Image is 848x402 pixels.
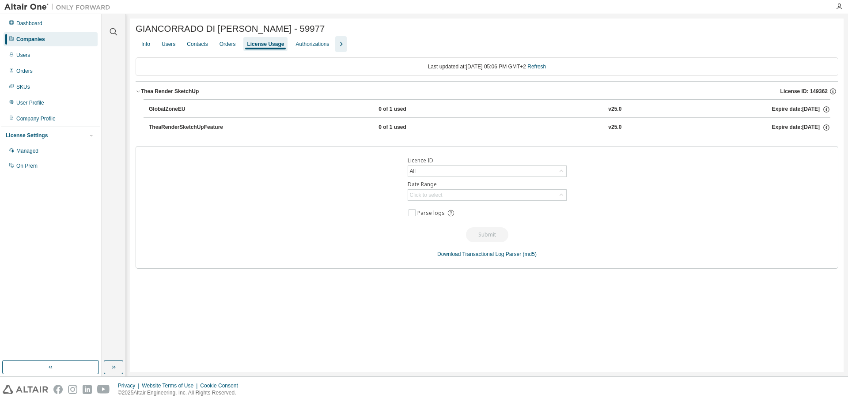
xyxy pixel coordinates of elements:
div: Managed [16,147,38,154]
img: altair_logo.svg [3,385,48,394]
div: Expire date: [DATE] [772,105,830,113]
img: youtube.svg [97,385,110,394]
div: Orders [16,68,33,75]
div: Privacy [118,382,142,389]
div: Company Profile [16,115,56,122]
div: GlobalZoneEU [149,105,228,113]
div: Last updated at: [DATE] 05:06 PM GMT+2 [136,57,838,76]
div: v25.0 [608,105,621,113]
div: Website Terms of Use [142,382,200,389]
label: Licence ID [408,157,567,164]
div: License Settings [6,132,48,139]
span: Parse logs [417,210,445,217]
div: Click to select [408,190,566,200]
img: facebook.svg [53,385,63,394]
a: (md5) [523,251,537,257]
button: GlobalZoneEU0 of 1 usedv25.0Expire date:[DATE] [149,100,830,119]
div: Dashboard [16,20,42,27]
div: Orders [220,41,236,48]
div: 0 of 1 used [379,105,458,113]
div: Users [16,52,30,59]
a: Refresh [527,64,546,70]
div: v25.0 [608,124,621,131]
span: GIANCORRADO DI [PERSON_NAME] - 59977 [136,24,325,34]
div: Companies [16,36,45,43]
div: Info [141,41,150,48]
button: Thea Render SketchUpLicense ID: 149362 [136,82,838,101]
img: instagram.svg [68,385,77,394]
img: Altair One [4,3,115,11]
div: Thea Render SketchUp [141,88,199,95]
div: Contacts [187,41,208,48]
button: Submit [466,227,508,242]
div: Click to select [410,192,443,199]
div: User Profile [16,99,44,106]
img: linkedin.svg [83,385,92,394]
div: License Usage [247,41,284,48]
div: Authorizations [295,41,329,48]
div: Expire date: [DATE] [772,124,830,131]
div: On Prem [16,162,38,169]
p: © 2025 Altair Engineering, Inc. All Rights Reserved. [118,389,243,397]
button: TheaRenderSketchUpFeature0 of 1 usedv25.0Expire date:[DATE] [149,118,830,137]
div: All [409,166,417,176]
div: SKUs [16,83,30,90]
div: TheaRenderSketchUpFeature [149,124,228,131]
a: Download Transactional Log Parser [437,251,521,257]
span: License ID: 149362 [780,88,828,95]
div: Users [162,41,175,48]
div: 0 of 1 used [379,124,458,131]
div: All [408,166,566,177]
div: Cookie Consent [200,382,243,389]
label: Date Range [408,181,567,188]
